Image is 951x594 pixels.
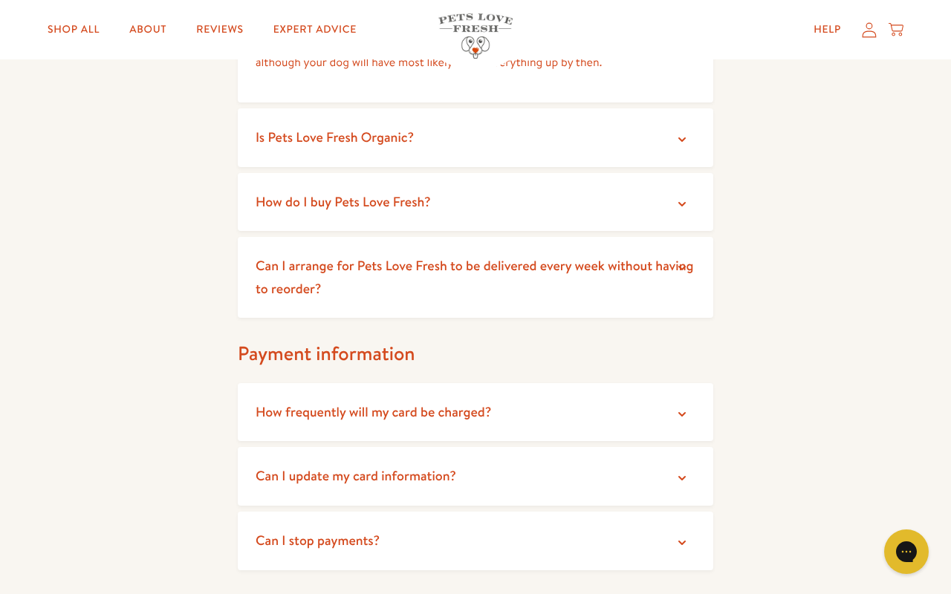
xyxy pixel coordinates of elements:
summary: Can I arrange for Pets Love Fresh to be delivered every week without having to reorder? [238,237,713,318]
summary: Can I stop payments? [238,512,713,570]
summary: How do I buy Pets Love Fresh? [238,173,713,232]
a: Shop All [36,15,111,45]
a: Reviews [184,15,255,45]
summary: How frequently will my card be charged? [238,383,713,442]
summary: Can I update my card information? [238,447,713,506]
a: Help [802,15,853,45]
summary: Is Pets Love Fresh Organic? [238,108,713,167]
h2: Payment information [238,342,713,367]
span: Can I arrange for Pets Love Fresh to be delivered every week without having to reorder? [256,256,693,298]
iframe: Gorgias live chat messenger [877,524,936,579]
img: Pets Love Fresh [438,13,513,59]
a: Expert Advice [262,15,369,45]
span: How frequently will my card be charged? [256,402,491,421]
a: About [117,15,178,45]
span: Is Pets Love Fresh Organic? [256,128,414,146]
span: How do I buy Pets Love Fresh? [256,192,431,211]
span: Can I update my card information? [256,466,456,485]
span: Can I stop payments? [256,531,380,549]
